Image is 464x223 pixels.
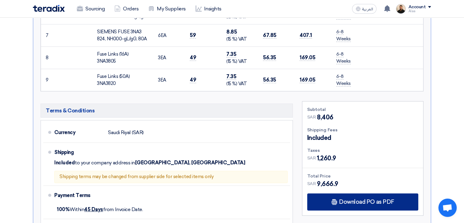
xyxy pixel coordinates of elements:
span: 6-8 Weeks [336,74,351,86]
span: 407.1 [300,32,312,38]
span: 7.35 [226,51,236,57]
td: 9 [41,69,51,91]
span: 8,406 [317,113,333,122]
div: Alaa [408,9,431,13]
span: SAR [307,155,316,161]
td: 7 [41,24,51,46]
img: Teradix logo [33,5,65,12]
span: 1,260.9 [317,154,336,163]
a: Insights [191,2,226,16]
span: 169.05 [300,54,315,61]
a: My Suppliers [143,2,190,16]
div: Shipping terms may be changed from supplier side for selected items only [54,171,288,183]
div: (15 %) VAT [226,58,253,65]
span: 3 [158,55,160,60]
div: Total Price [307,173,418,179]
div: Subtotal [307,106,418,113]
span: 7.35 [226,73,236,80]
strong: 100% [57,207,70,212]
td: EA [153,69,185,91]
div: Fuse Links (16A) 3NA3805 [97,51,148,64]
span: 6 [158,33,161,38]
div: Shipping [54,145,103,160]
span: 3 [158,77,160,83]
span: Included [54,160,75,166]
div: (15 %) VAT [226,36,253,43]
div: (15 %) VAT [226,80,253,87]
span: 56.35 [263,77,276,83]
div: Taxes [307,147,418,154]
span: SAR [307,114,316,120]
span: 6-8 Weeks [336,7,351,20]
span: 9,666.9 [317,179,338,188]
span: Included [307,133,331,142]
span: to your company address in [75,160,135,166]
span: 67.85 [263,32,276,38]
a: Orders [110,2,143,16]
span: Download PO as PDF [339,199,394,205]
span: [GEOGRAPHIC_DATA], [GEOGRAPHIC_DATA] [135,160,245,166]
span: SAR [307,181,316,187]
img: MAA_1717931611039.JPG [396,4,406,14]
div: Saudi Riyal (SAR) [108,127,144,138]
td: EA [153,46,185,69]
u: 45 Days [84,207,103,212]
div: Shipping Fees [307,127,418,133]
span: 6-8 Weeks [336,29,351,42]
span: 6-8 Weeks [336,51,351,64]
div: Account [408,5,426,10]
h5: Terms & Conditions [41,104,293,118]
div: Open chat [438,199,457,217]
span: 49 [190,54,196,61]
div: Currency [54,125,103,140]
span: 59 [190,32,196,38]
span: 8.85 [226,29,237,35]
span: 49 [190,77,196,83]
div: Fuse Links (50A) 3NA3820 [97,73,148,87]
button: العربية [352,4,376,14]
div: Payment Terms [54,188,283,203]
a: Sourcing [72,2,110,16]
td: EA [153,24,185,46]
span: العربية [362,7,373,11]
span: Within from Invoice Date. [57,207,143,212]
td: 8 [41,46,51,69]
span: 56.35 [263,54,276,61]
div: SIEMENS FUSE 3NA3 824, NH000-gL/gG, 80A [97,28,148,42]
span: 169.05 [300,77,315,83]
